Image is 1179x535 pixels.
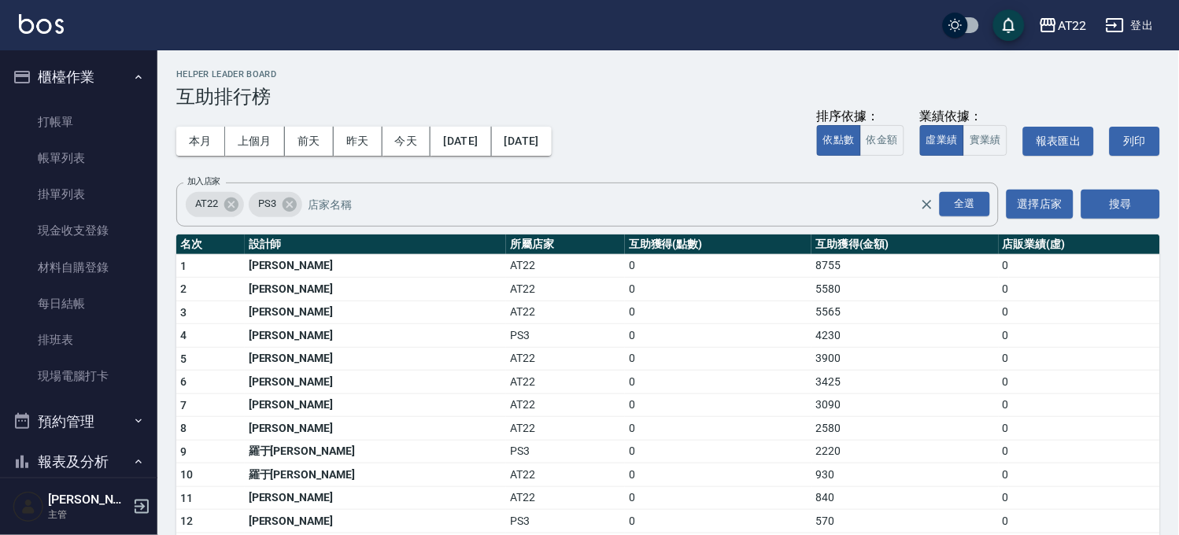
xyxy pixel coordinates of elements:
[811,347,998,371] td: 3900
[6,57,151,98] button: 櫃檯作業
[811,234,998,255] th: 互助獲得(金額)
[245,440,507,463] td: 羅于[PERSON_NAME]
[506,301,625,324] td: AT22
[811,371,998,394] td: 3425
[19,14,64,34] img: Logo
[817,125,861,156] button: 依點數
[176,234,245,255] th: 名次
[245,393,507,417] td: [PERSON_NAME]
[625,393,811,417] td: 0
[625,486,811,510] td: 0
[1033,9,1093,42] button: AT22
[860,125,904,156] button: 依金額
[811,301,998,324] td: 5565
[13,491,44,522] img: Person
[187,175,220,187] label: 加入店家
[999,510,1160,533] td: 0
[245,371,507,394] td: [PERSON_NAME]
[180,468,194,481] span: 10
[180,515,194,527] span: 12
[245,234,507,255] th: 設計師
[1110,127,1160,156] button: 列印
[1058,16,1087,35] div: AT22
[999,440,1160,463] td: 0
[625,347,811,371] td: 0
[999,486,1160,510] td: 0
[6,104,151,140] a: 打帳單
[245,301,507,324] td: [PERSON_NAME]
[180,492,194,504] span: 11
[1023,127,1094,156] button: 報表匯出
[334,127,383,156] button: 昨天
[186,192,244,217] div: AT22
[176,86,1160,108] h3: 互助排行榜
[811,324,998,348] td: 4230
[176,127,225,156] button: 本月
[225,127,285,156] button: 上個月
[920,125,964,156] button: 虛業績
[285,127,334,156] button: 前天
[1007,190,1074,219] button: 選擇店家
[48,492,128,507] h5: [PERSON_NAME]
[506,278,625,301] td: AT22
[811,440,998,463] td: 2220
[48,507,128,522] p: 主管
[180,375,187,388] span: 6
[506,486,625,510] td: AT22
[811,463,998,487] td: 930
[625,463,811,487] td: 0
[180,445,187,458] span: 9
[999,278,1160,301] td: 0
[999,254,1160,278] td: 0
[245,278,507,301] td: [PERSON_NAME]
[811,393,998,417] td: 3090
[180,422,187,434] span: 8
[811,278,998,301] td: 5580
[625,371,811,394] td: 0
[625,440,811,463] td: 0
[963,125,1007,156] button: 實業績
[999,371,1160,394] td: 0
[506,234,625,255] th: 所屬店家
[6,249,151,286] a: 材料自購登錄
[506,371,625,394] td: AT22
[6,140,151,176] a: 帳單列表
[180,352,187,365] span: 5
[811,486,998,510] td: 840
[811,417,998,441] td: 2580
[506,463,625,487] td: AT22
[999,417,1160,441] td: 0
[245,486,507,510] td: [PERSON_NAME]
[999,324,1160,348] td: 0
[6,176,151,212] a: 掛單列表
[999,347,1160,371] td: 0
[625,301,811,324] td: 0
[625,510,811,533] td: 0
[6,401,151,442] button: 預約管理
[180,329,187,341] span: 4
[993,9,1025,41] button: save
[180,306,187,319] span: 3
[1100,11,1160,40] button: 登出
[940,192,990,216] div: 全選
[249,192,302,217] div: PS3
[1081,190,1160,219] button: 搜尋
[6,322,151,358] a: 排班表
[811,254,998,278] td: 8755
[506,324,625,348] td: PS3
[180,260,187,272] span: 1
[6,358,151,394] a: 現場電腦打卡
[506,347,625,371] td: AT22
[245,510,507,533] td: [PERSON_NAME]
[625,278,811,301] td: 0
[999,463,1160,487] td: 0
[245,463,507,487] td: 羅于[PERSON_NAME]
[625,254,811,278] td: 0
[431,127,491,156] button: [DATE]
[6,441,151,482] button: 報表及分析
[383,127,431,156] button: 今天
[625,234,811,255] th: 互助獲得(點數)
[916,194,938,216] button: Clear
[176,69,1160,79] h2: Helper Leader Board
[625,417,811,441] td: 0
